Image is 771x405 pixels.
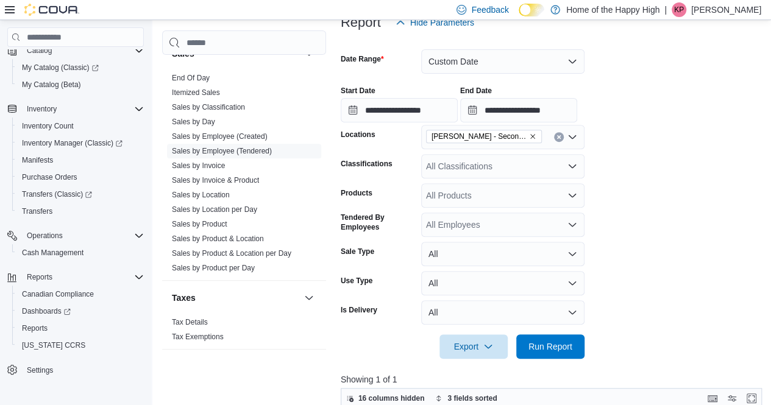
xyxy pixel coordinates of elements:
span: Purchase Orders [22,172,77,182]
a: Sales by Employee (Tendered) [172,147,272,155]
span: Run Report [528,340,572,353]
span: Sales by Location [172,190,230,200]
button: Taxes [302,291,316,305]
button: Export [439,334,508,359]
label: Is Delivery [341,305,377,315]
button: All [421,271,584,295]
span: 16 columns hidden [358,393,425,403]
a: Tax Details [172,318,208,326]
span: Transfers [17,204,144,219]
span: Operations [27,231,63,241]
span: Reports [27,272,52,282]
a: Transfers (Classic) [12,186,149,203]
a: My Catalog (Classic) [12,59,149,76]
span: Dashboards [17,304,144,319]
a: Dashboards [17,304,76,319]
a: Sales by Location per Day [172,205,257,214]
a: Inventory Manager (Classic) [17,136,127,150]
button: All [421,300,584,325]
a: Sales by Invoice [172,161,225,170]
button: Hide Parameters [391,10,479,35]
button: Remove Warman - Second Ave - Prairie Records from selection in this group [529,133,536,140]
button: Inventory Count [12,118,149,135]
span: [US_STATE] CCRS [22,340,85,350]
button: Operations [22,228,68,243]
span: KP [674,2,684,17]
a: Transfers [17,204,57,219]
span: Feedback [471,4,508,16]
span: Cash Management [17,245,144,260]
span: Transfers (Classic) [17,187,144,202]
div: Kayla Parker [672,2,686,17]
span: Tax Exemptions [172,332,224,342]
a: My Catalog (Classic) [17,60,104,75]
input: Press the down key to open a popover containing a calendar. [341,98,458,122]
span: Inventory [27,104,57,114]
a: [US_STATE] CCRS [17,338,90,353]
span: Inventory Count [22,121,74,131]
span: Sales by Employee (Tendered) [172,146,272,156]
button: Transfers [12,203,149,220]
label: Locations [341,130,375,139]
button: Inventory [22,102,62,116]
a: My Catalog (Beta) [17,77,86,92]
button: Purchase Orders [12,169,149,186]
input: Press the down key to open a popover containing a calendar. [460,98,577,122]
button: Settings [2,361,149,379]
span: My Catalog (Classic) [17,60,144,75]
button: Inventory [2,100,149,118]
button: Open list of options [567,191,577,200]
button: Clear input [554,132,564,142]
a: Reports [17,321,52,336]
span: Sales by Classification [172,102,245,112]
span: Sales by Product per Day [172,263,255,273]
button: Open list of options [567,161,577,171]
span: Washington CCRS [17,338,144,353]
span: 3 fields sorted [447,393,497,403]
button: Taxes [172,292,299,304]
button: Operations [2,227,149,244]
span: Catalog [22,43,144,58]
span: Sales by Product & Location per Day [172,248,291,258]
label: Sale Type [341,247,374,256]
a: Sales by Product [172,220,227,228]
p: Showing 1 of 1 [341,373,766,386]
span: Inventory Manager (Classic) [22,138,123,148]
a: Transfers (Classic) [17,187,97,202]
input: Dark Mode [519,4,544,16]
span: Sales by Product [172,219,227,229]
a: Sales by Employee (Created) [172,132,268,141]
span: End Of Day [172,73,210,83]
span: My Catalog (Beta) [22,80,81,90]
span: My Catalog (Beta) [17,77,144,92]
a: Inventory Manager (Classic) [12,135,149,152]
a: End Of Day [172,74,210,82]
span: Warman - Second Ave - Prairie Records [426,130,542,143]
span: Inventory Manager (Classic) [17,136,144,150]
span: Dashboards [22,306,71,316]
button: Run Report [516,334,584,359]
label: Classifications [341,159,393,169]
span: Sales by Invoice & Product [172,175,259,185]
a: Purchase Orders [17,170,82,185]
a: Sales by Day [172,118,215,126]
label: Date Range [341,54,384,64]
label: Products [341,188,372,198]
span: Inventory [22,102,144,116]
h3: Taxes [172,292,196,304]
span: Reports [22,270,144,284]
button: Canadian Compliance [12,286,149,303]
span: Canadian Compliance [17,287,144,301]
button: Catalog [2,42,149,59]
span: Reports [22,323,48,333]
h3: Report [341,15,381,30]
a: Manifests [17,153,58,167]
span: Purchase Orders [17,170,144,185]
span: Sales by Product & Location [172,234,264,244]
span: Reports [17,321,144,336]
span: Inventory Count [17,119,144,133]
button: Open list of options [567,132,577,142]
